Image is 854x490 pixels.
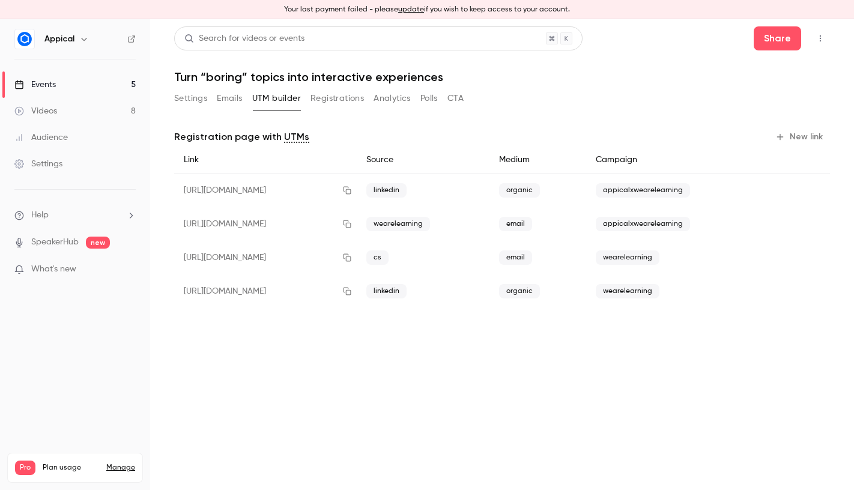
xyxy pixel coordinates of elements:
[357,147,490,174] div: Source
[586,147,769,174] div: Campaign
[366,217,430,231] span: wearelearning
[217,89,242,108] button: Emails
[174,147,357,174] div: Link
[31,209,49,222] span: Help
[771,127,830,147] button: New link
[31,236,79,249] a: SpeakerHub
[44,33,74,45] h6: Appical
[174,70,830,84] h1: Turn “boring” topics into interactive experiences
[284,4,570,15] p: Your last payment failed - please if you wish to keep access to your account.
[754,26,801,50] button: Share
[174,130,309,144] p: Registration page with
[174,274,357,308] div: [URL][DOMAIN_NAME]
[366,250,389,265] span: cs
[15,29,34,49] img: Appical
[366,284,407,298] span: linkedin
[121,264,136,275] iframe: Noticeable Trigger
[499,217,532,231] span: email
[174,207,357,241] div: [URL][DOMAIN_NAME]
[499,250,532,265] span: email
[596,284,659,298] span: wearelearning
[174,89,207,108] button: Settings
[420,89,438,108] button: Polls
[14,79,56,91] div: Events
[596,217,690,231] span: appicalxwearelearning
[310,89,364,108] button: Registrations
[447,89,464,108] button: CTA
[86,237,110,249] span: new
[15,461,35,475] span: Pro
[174,174,357,208] div: [URL][DOMAIN_NAME]
[596,183,690,198] span: appicalxwearelearning
[14,105,57,117] div: Videos
[14,132,68,144] div: Audience
[489,147,586,174] div: Medium
[499,284,540,298] span: organic
[106,463,135,473] a: Manage
[31,263,76,276] span: What's new
[499,183,540,198] span: organic
[284,130,309,144] a: UTMs
[398,4,424,15] button: update
[252,89,301,108] button: UTM builder
[374,89,411,108] button: Analytics
[596,250,659,265] span: wearelearning
[174,241,357,274] div: [URL][DOMAIN_NAME]
[14,209,136,222] li: help-dropdown-opener
[366,183,407,198] span: linkedin
[14,158,62,170] div: Settings
[43,463,99,473] span: Plan usage
[184,32,304,45] div: Search for videos or events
